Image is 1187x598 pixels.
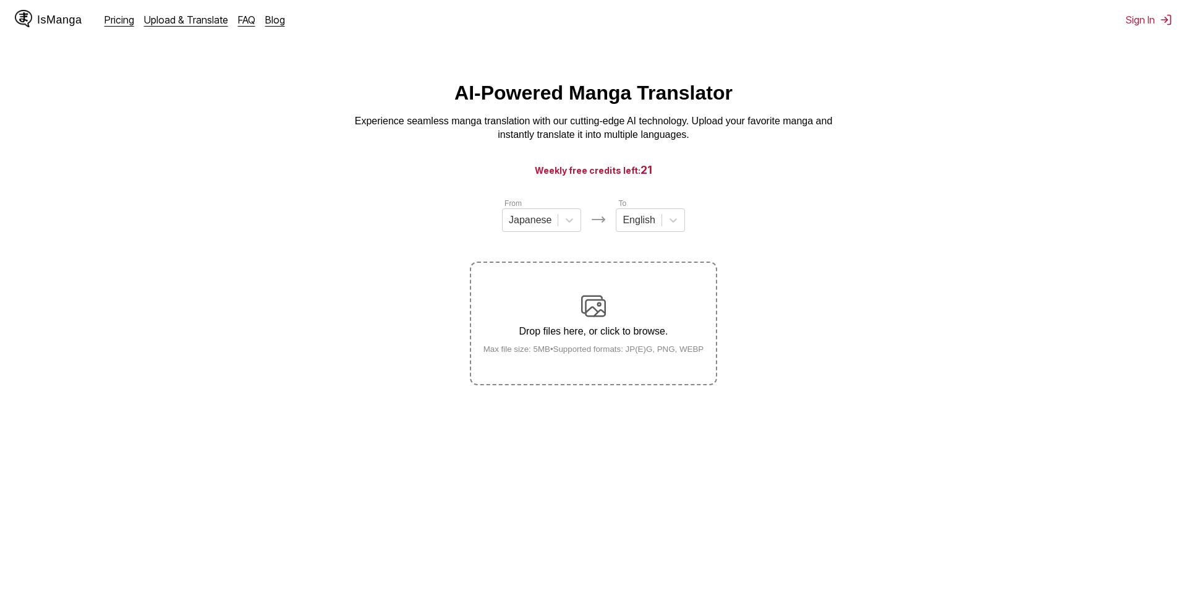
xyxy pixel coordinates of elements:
[640,163,652,176] span: 21
[346,114,841,142] p: Experience seamless manga translation with our cutting-edge AI technology. Upload your favorite m...
[1126,14,1172,26] button: Sign In
[15,10,96,30] a: IsManga LogoIsManga
[454,82,733,105] h1: AI-Powered Manga Translator
[37,14,74,26] div: IsManga
[1160,14,1172,26] img: Sign out
[136,14,220,26] a: Upload & Translate
[30,162,1157,177] h3: Weekly free credits left:
[96,14,126,26] a: Pricing
[230,14,247,26] a: FAQ
[591,212,606,227] img: Languages icon
[257,14,277,26] a: Blog
[618,199,626,208] label: To
[15,10,32,27] img: IsManga Logo
[504,199,522,208] label: From
[474,326,714,337] p: Drop files here, or click to browse.
[474,344,714,354] small: Max file size: 5MB • Supported formats: JP(E)G, PNG, WEBP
